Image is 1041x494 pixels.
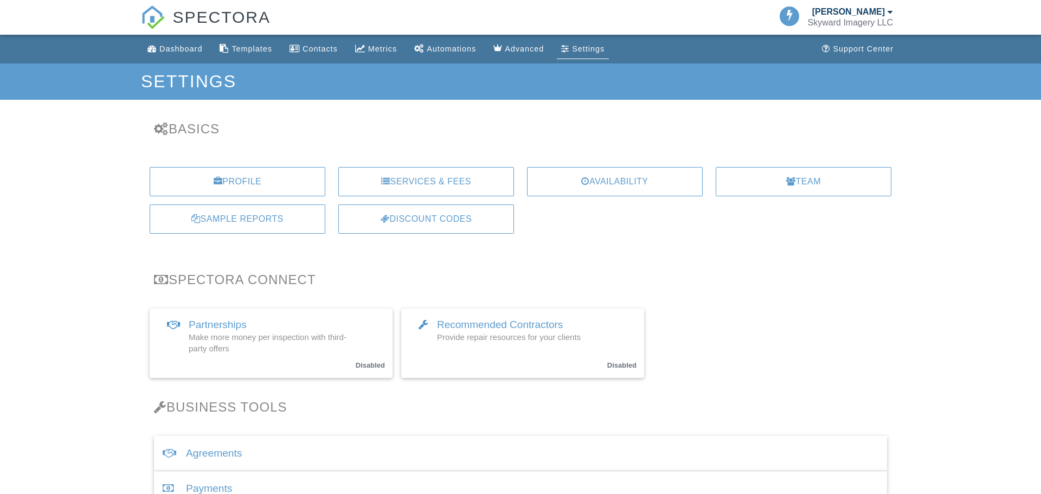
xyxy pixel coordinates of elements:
h3: Spectora Connect [154,272,887,287]
a: Settings [557,39,609,59]
a: Metrics [351,39,401,59]
img: The Best Home Inspection Software - Spectora [141,5,165,29]
a: Automations (Basic) [410,39,480,59]
a: Profile [150,167,325,196]
span: Recommended Contractors [437,319,563,330]
a: Partnerships Make more money per inspection with third-party offers Disabled [150,309,393,378]
div: Dashboard [159,44,202,53]
a: Advanced [489,39,548,59]
div: Skyward Imagery LLC [808,17,893,28]
div: Agreements [154,436,887,471]
div: Settings [572,44,605,53]
a: Dashboard [143,39,207,59]
div: Automations [427,44,476,53]
a: Templates [215,39,277,59]
span: SPECTORA [172,5,271,28]
div: Templates [232,44,272,53]
a: Discount Codes [338,204,514,234]
span: Make more money per inspection with third-party offers [189,332,346,353]
a: SPECTORA [141,16,271,36]
a: Services & Fees [338,167,514,196]
h3: Basics [154,121,887,136]
div: Support Center [833,44,894,53]
div: [PERSON_NAME] [812,7,885,17]
a: Availability [527,167,703,196]
small: Disabled [607,361,637,369]
a: Contacts [285,39,342,59]
span: Provide repair resources for your clients [437,332,581,342]
a: Sample Reports [150,204,325,234]
div: Metrics [368,44,397,53]
a: Team [716,167,891,196]
a: Recommended Contractors Provide repair resources for your clients Disabled [401,309,644,378]
div: Contacts [303,44,338,53]
h3: Business Tools [154,400,887,414]
small: Disabled [356,361,385,369]
a: Support Center [818,39,898,59]
span: Partnerships [189,319,247,330]
h1: Settings [141,72,900,91]
div: Advanced [505,44,544,53]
